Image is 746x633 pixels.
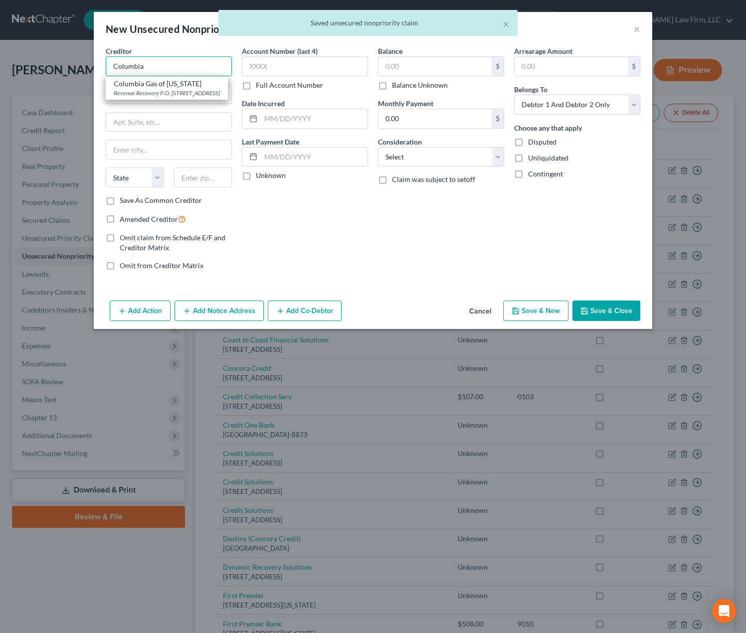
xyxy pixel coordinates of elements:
[528,138,557,146] span: Disputed
[120,195,202,205] label: Save As Common Creditor
[378,46,402,56] label: Balance
[515,57,628,76] input: 0.00
[175,301,264,321] button: Add Notice Address
[114,79,220,89] div: Columbia Gas of [US_STATE]
[492,109,504,128] div: $
[514,85,548,94] span: Belongs To
[492,57,504,76] div: $
[514,46,572,56] label: Arrearage Amount
[572,301,640,321] button: Save & Close
[528,169,563,178] span: Contingent
[256,80,323,90] label: Full Account Number
[106,56,232,76] input: Search creditor by name...
[712,599,736,623] div: Open Intercom Messenger
[628,57,640,76] div: $
[503,301,568,321] button: Save & New
[392,80,448,90] label: Balance Unknown
[114,89,220,97] div: Revenue Recovery P.O. [STREET_ADDRESS]
[110,301,171,321] button: Add Action
[503,18,510,30] button: ×
[461,302,499,321] button: Cancel
[528,154,568,162] span: Unliquidated
[120,261,203,270] span: Omit from Creditor Matrix
[378,98,433,109] label: Monthly Payment
[226,18,510,28] div: Saved unsecured nonpriority claim
[392,175,475,183] span: Claim was subject to setoff
[268,301,342,321] button: Add Co-Debtor
[174,167,232,187] input: Enter zip...
[261,109,368,128] input: MM/DD/YYYY
[378,57,492,76] input: 0.00
[242,56,368,76] input: XXXX
[261,148,368,166] input: MM/DD/YYYY
[106,113,231,132] input: Apt, Suite, etc...
[242,137,299,147] label: Last Payment Date
[378,137,422,147] label: Consideration
[120,233,225,252] span: Omit claim from Schedule E/F and Creditor Matrix
[256,170,286,180] label: Unknown
[106,47,132,55] span: Creditor
[514,123,582,133] label: Choose any that apply
[242,98,285,109] label: Date Incurred
[242,46,318,56] label: Account Number (last 4)
[106,140,231,159] input: Enter city...
[378,109,492,128] input: 0.00
[120,215,178,223] span: Amended Creditor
